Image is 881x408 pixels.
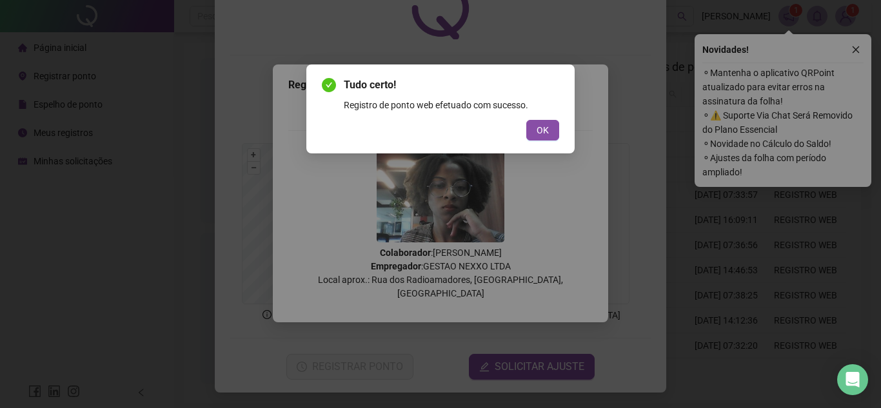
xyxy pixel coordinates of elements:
[344,77,559,93] span: Tudo certo!
[837,364,868,395] div: Open Intercom Messenger
[344,98,559,112] div: Registro de ponto web efetuado com sucesso.
[322,78,336,92] span: check-circle
[537,123,549,137] span: OK
[526,120,559,141] button: OK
